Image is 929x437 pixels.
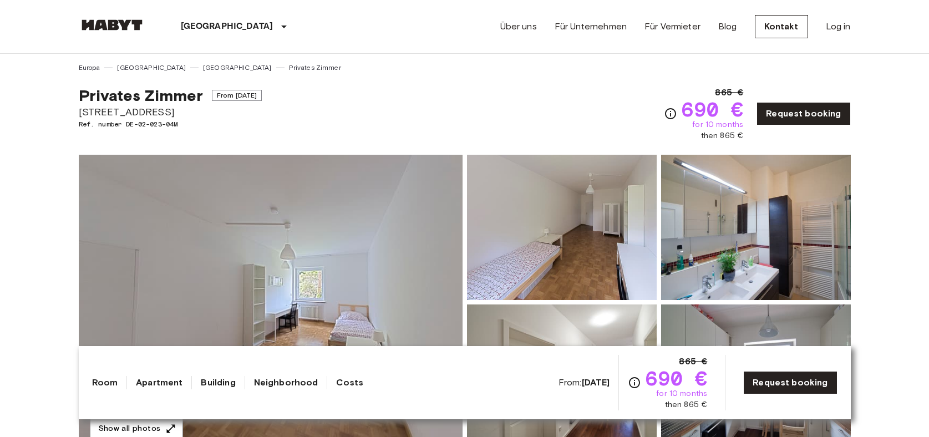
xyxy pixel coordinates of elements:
p: [GEOGRAPHIC_DATA] [181,20,273,33]
b: [DATE] [582,377,610,388]
svg: Check cost overview for full price breakdown. Please note that discounts apply to new joiners onl... [664,107,677,120]
span: for 10 months [656,388,707,399]
span: From: [559,377,610,389]
a: Request booking [757,102,850,125]
img: Habyt [79,19,145,31]
a: [GEOGRAPHIC_DATA] [117,63,186,73]
span: From [DATE] [212,90,262,101]
a: [GEOGRAPHIC_DATA] [203,63,272,73]
a: Über uns [500,20,537,33]
span: for 10 months [692,119,743,130]
svg: Check cost overview for full price breakdown. Please note that discounts apply to new joiners onl... [628,376,641,389]
a: Privates Zimmer [289,63,341,73]
a: Für Vermieter [644,20,700,33]
a: Für Unternehmen [555,20,627,33]
span: then 865 € [701,130,744,141]
a: Blog [718,20,737,33]
span: 690 € [646,368,707,388]
a: Log in [826,20,851,33]
span: Ref. number DE-02-023-04M [79,119,262,129]
span: 690 € [682,99,743,119]
a: Kontakt [755,15,808,38]
a: Room [92,376,118,389]
a: Costs [336,376,363,389]
img: Picture of unit DE-02-023-04M [467,155,657,300]
span: [STREET_ADDRESS] [79,105,262,119]
span: 865 € [679,355,707,368]
span: Privates Zimmer [79,86,203,105]
span: then 865 € [665,399,708,410]
a: Request booking [743,371,837,394]
span: 865 € [715,86,743,99]
a: Apartment [136,376,182,389]
img: Picture of unit DE-02-023-04M [661,155,851,300]
a: Building [201,376,235,389]
a: Europa [79,63,100,73]
a: Neighborhood [254,376,318,389]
